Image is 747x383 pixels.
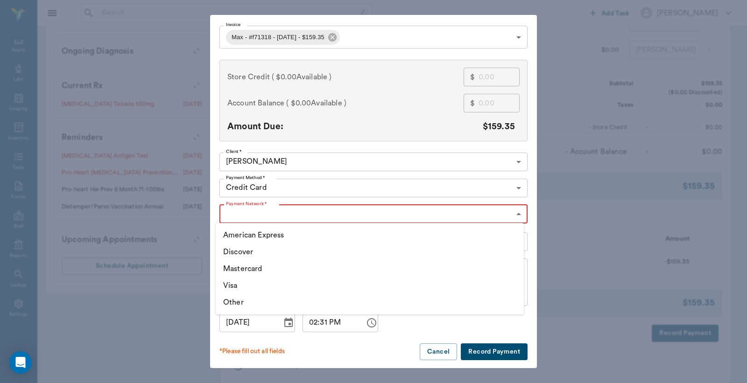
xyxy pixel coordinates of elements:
[216,244,524,260] li: Discover
[216,277,524,294] li: Visa
[216,294,524,311] li: Other
[9,351,32,374] div: Open Intercom Messenger
[216,227,524,244] li: American Express
[216,260,524,277] li: Mastercard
